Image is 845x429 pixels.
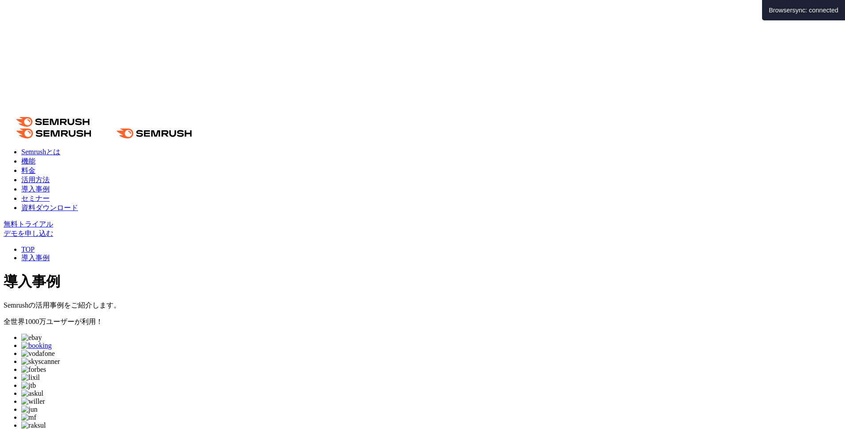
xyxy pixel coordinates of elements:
[21,374,40,382] img: lixil
[21,366,46,374] img: forbes
[4,230,53,237] a: デモを申し込む
[21,390,43,398] img: askul
[21,342,51,350] img: booking
[21,406,37,413] img: jun
[21,334,42,342] img: ebay
[21,413,36,421] img: mf
[4,272,841,292] h1: 導入事例
[21,350,55,358] img: vodafone
[4,301,841,310] div: Semrushの活用事例をご紹介します。
[21,167,35,174] a: 料金
[21,148,60,156] a: Semrushとは
[21,254,50,261] a: 導入事例
[21,358,60,366] img: skyscanner
[21,382,36,390] img: jtb
[4,220,53,228] a: 無料トライアル
[21,157,35,165] a: 機能
[21,398,45,406] img: willer
[21,176,50,183] a: 活用方法
[21,195,50,202] a: セミナー
[21,204,78,211] a: 資料ダウンロード
[4,317,841,327] p: 全世界 が利用！
[25,318,75,325] span: 1000万ユーザー
[21,185,50,193] a: 導入事例
[21,246,35,253] a: TOP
